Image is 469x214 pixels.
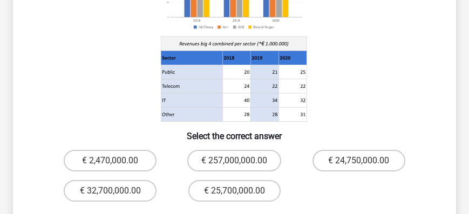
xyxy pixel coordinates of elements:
label: € 25,700,000.00 [188,180,281,202]
h6: Select the correct answer [30,122,439,141]
label: € 32,700,000.00 [64,180,156,202]
label: € 257,000,000.00 [187,150,281,171]
label: € 2,470,000.00 [64,150,156,171]
label: € 24,750,000.00 [312,150,405,171]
